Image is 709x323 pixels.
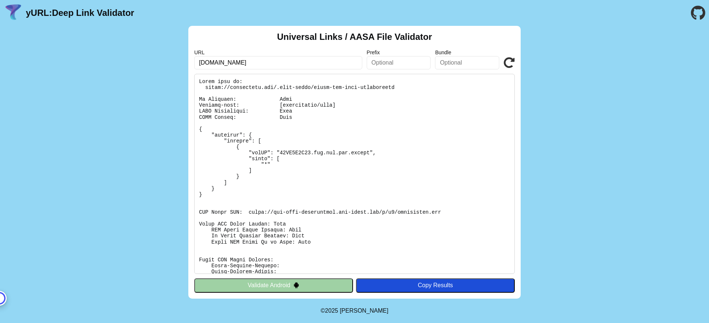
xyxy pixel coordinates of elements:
[194,56,362,69] input: Required
[360,282,511,289] div: Copy Results
[340,307,388,314] a: Michael Ibragimchayev's Personal Site
[293,282,299,288] img: droidIcon.svg
[277,32,432,42] h2: Universal Links / AASA File Validator
[321,299,388,323] footer: ©
[367,49,431,55] label: Prefix
[435,49,499,55] label: Bundle
[435,56,499,69] input: Optional
[4,3,23,23] img: yURL Logo
[194,49,362,55] label: URL
[194,74,515,274] pre: Lorem ipsu do: sitam://consectetu.adi/.elit-seddo/eiusm-tem-inci-utlaboreetd Ma Aliquaen: Admi Ve...
[367,56,431,69] input: Optional
[194,278,353,292] button: Validate Android
[26,8,134,18] a: yURL:Deep Link Validator
[325,307,338,314] span: 2025
[356,278,515,292] button: Copy Results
